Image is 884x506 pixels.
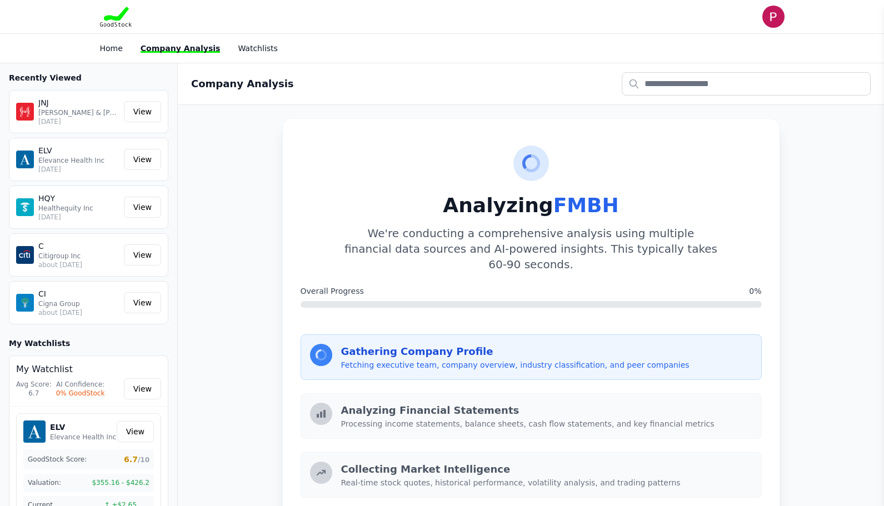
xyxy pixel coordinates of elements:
p: HQY [38,193,119,204]
p: about [DATE] [38,308,119,317]
p: Cigna Group [38,299,119,308]
p: ELV [38,145,119,156]
p: Elevance Health Inc [50,433,116,442]
img: C [16,246,34,264]
h2: Company Analysis [191,76,294,92]
p: [DATE] [38,213,119,222]
img: Goodstock Logo [100,7,132,27]
span: Valuation: [28,478,61,487]
p: [PERSON_NAME] & [PERSON_NAME] [38,108,119,117]
p: about [DATE] [38,260,119,269]
p: JNJ [38,97,119,108]
div: Avg Score: [16,380,52,389]
a: View [124,149,161,170]
p: Citigroup Inc [38,252,119,260]
a: Watchlists [238,44,277,53]
div: 0% GoodStock [56,389,105,398]
h3: My Watchlists [9,338,70,349]
img: ELV [23,420,46,443]
a: View [124,244,161,265]
a: Company Analysis [141,44,221,53]
h3: Analyzing Financial Statements [341,403,752,418]
img: CI [16,294,34,312]
div: 6.7 [16,389,52,398]
a: View [124,292,161,313]
span: 0% [749,285,761,297]
span: 6.7 [124,454,149,465]
p: Fetching executive team, company overview, industry classification, and peer companies [341,359,752,370]
h3: Collecting Market Intelligence [341,462,752,477]
p: Processing income statements, balance sheets, cash flow statements, and key financial metrics [341,418,752,429]
p: Healthequity Inc [38,204,119,213]
img: HQY [16,198,34,216]
p: [DATE] [38,165,119,174]
p: We're conducting a comprehensive analysis using multiple financial data sources and AI-powered in... [344,226,718,272]
p: Real-time stock quotes, historical performance, volatility analysis, and trading patterns [341,477,752,488]
h5: ELV [50,422,116,433]
span: $355.16 - $426.2 [92,478,149,487]
div: AI Confidence: [56,380,105,389]
a: View [124,101,161,122]
span: Overall Progress [301,285,364,297]
h3: Recently Viewed [9,72,168,83]
p: CI [38,288,119,299]
span: /10 [138,456,149,464]
p: C [38,241,119,252]
span: GoodStock Score: [28,455,87,464]
img: JNJ [16,103,34,121]
img: user photo [762,6,785,28]
p: Elevance Health Inc [38,156,119,165]
h3: Gathering Company Profile [341,344,752,359]
span: FMBH [553,194,619,217]
h1: Analyzing [301,194,762,217]
a: Home [100,44,123,53]
h4: My Watchlist [16,363,161,376]
a: View [124,378,161,399]
a: View [117,421,154,442]
p: [DATE] [38,117,119,126]
img: ELV [16,151,34,168]
a: View [124,197,161,218]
